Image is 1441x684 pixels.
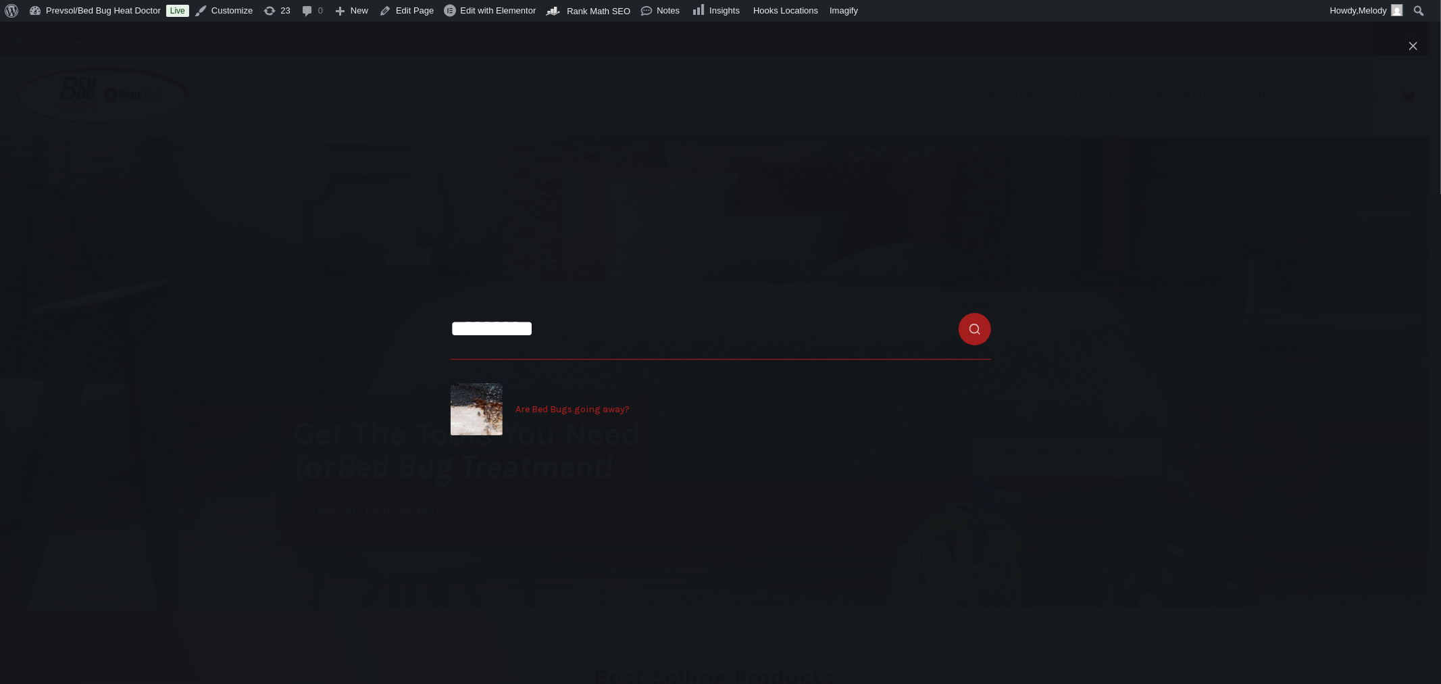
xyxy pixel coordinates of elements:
button: Search button [959,313,991,345]
a: Live [166,5,189,17]
span: Edit with Elementor [460,5,536,16]
input: Search for... [451,299,991,360]
span: Insights [709,5,740,16]
span: Are Bed Bugs going away? [515,403,630,416]
button: Close search modal [1402,35,1424,57]
button: Open LiveChat chat widget [11,5,51,46]
span: Rank Math SEO [567,6,630,16]
div: Search results [451,383,991,435]
img: IMG_0011-100x100.jpg [451,383,503,435]
span: Melody [1359,5,1387,16]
